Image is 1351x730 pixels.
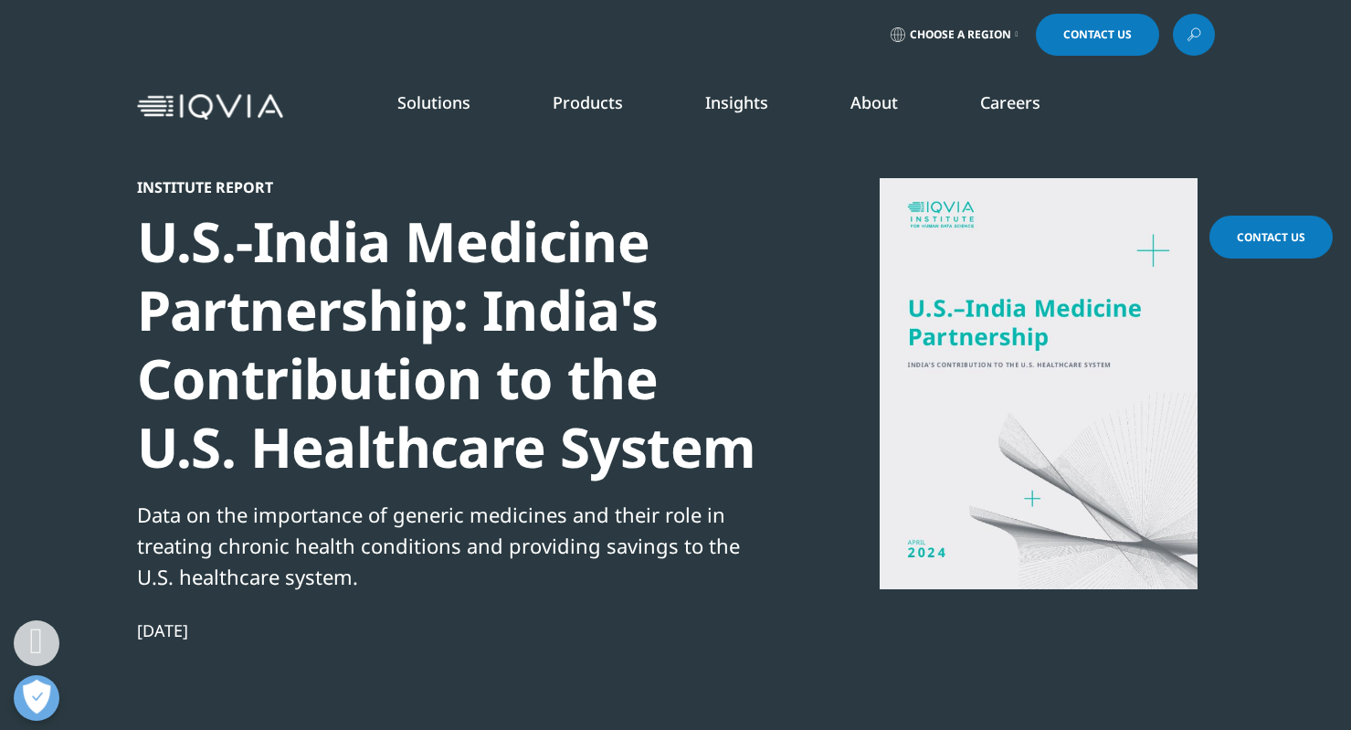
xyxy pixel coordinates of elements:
[980,91,1040,113] a: Careers
[553,91,623,113] a: Products
[137,94,283,121] img: IQVIA Healthcare Information Technology and Pharma Clinical Research Company
[850,91,898,113] a: About
[1209,216,1333,259] a: Contact Us
[397,91,470,113] a: Solutions
[290,64,1215,150] nav: Primary
[14,675,59,721] button: Open Preferences
[137,178,764,196] div: Institute Report
[137,619,764,641] div: [DATE]
[137,207,764,481] div: U.S.-India Medicine Partnership: India's Contribution to the U.S. Healthcare System
[137,499,764,592] div: Data on the importance of generic medicines and their role in treating chronic health conditions ...
[1237,229,1305,245] span: Contact Us
[910,27,1011,42] span: Choose a Region
[705,91,768,113] a: Insights
[1036,14,1159,56] a: Contact Us
[1063,29,1132,40] span: Contact Us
